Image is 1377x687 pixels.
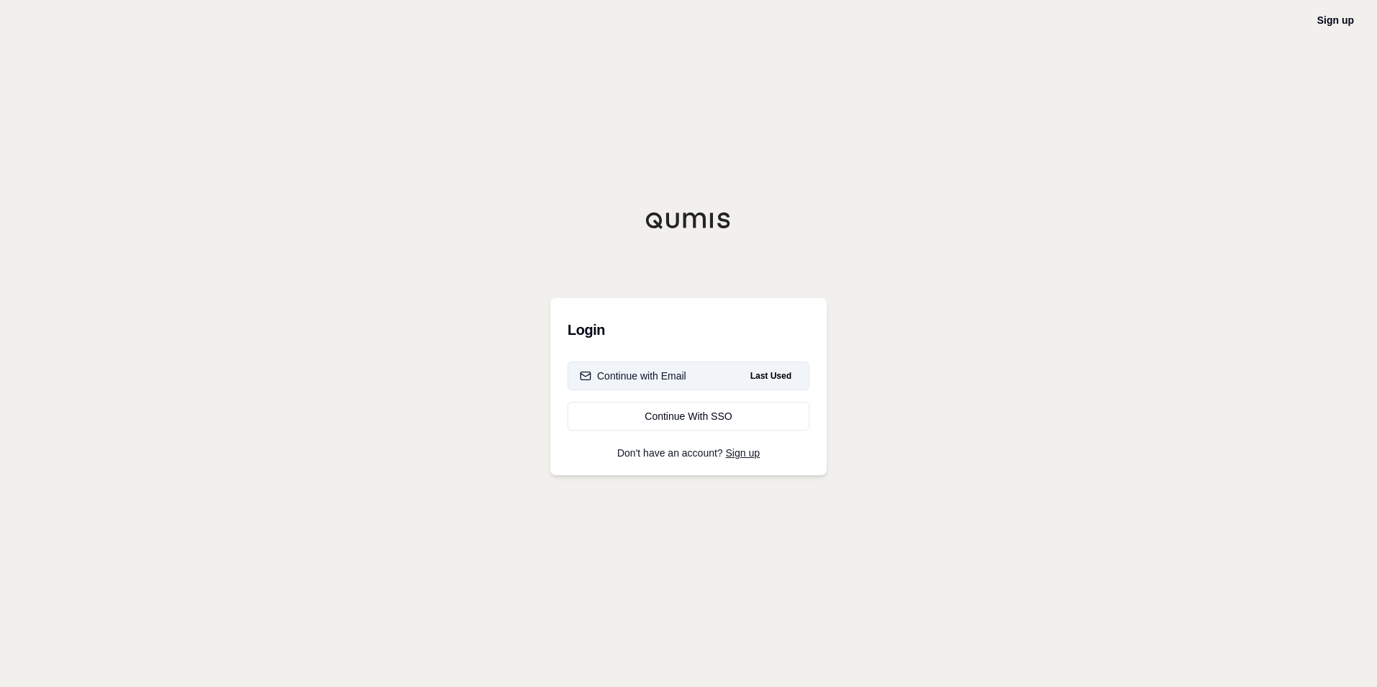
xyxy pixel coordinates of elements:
[580,409,797,423] div: Continue With SSO
[568,315,809,344] h3: Login
[726,447,760,459] a: Sign up
[568,402,809,431] a: Continue With SSO
[1317,14,1354,26] a: Sign up
[745,367,797,385] span: Last Used
[568,362,809,390] button: Continue with EmailLast Used
[645,212,732,229] img: Qumis
[568,448,809,458] p: Don't have an account?
[580,369,686,383] div: Continue with Email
